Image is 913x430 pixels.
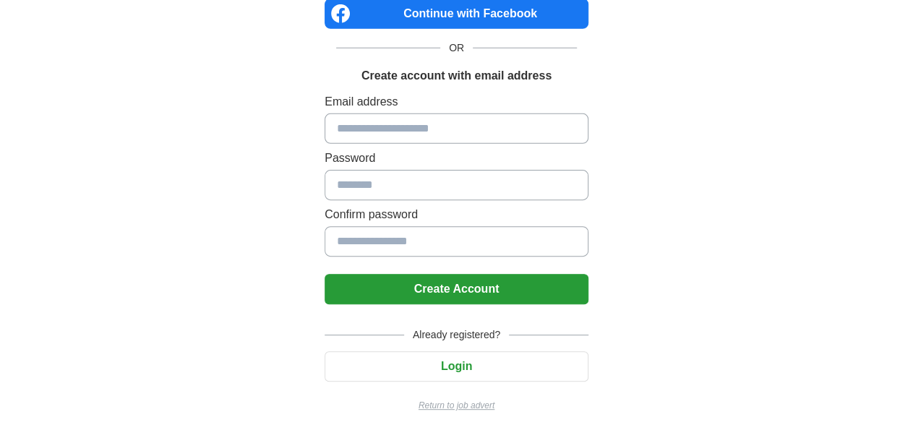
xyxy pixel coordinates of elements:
label: Confirm password [325,206,588,223]
span: Already registered? [404,327,509,343]
span: OR [440,40,473,56]
a: Return to job advert [325,399,588,412]
label: Email address [325,93,588,111]
label: Password [325,150,588,167]
button: Create Account [325,274,588,304]
a: Login [325,360,588,372]
h1: Create account with email address [361,67,552,85]
button: Login [325,351,588,382]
